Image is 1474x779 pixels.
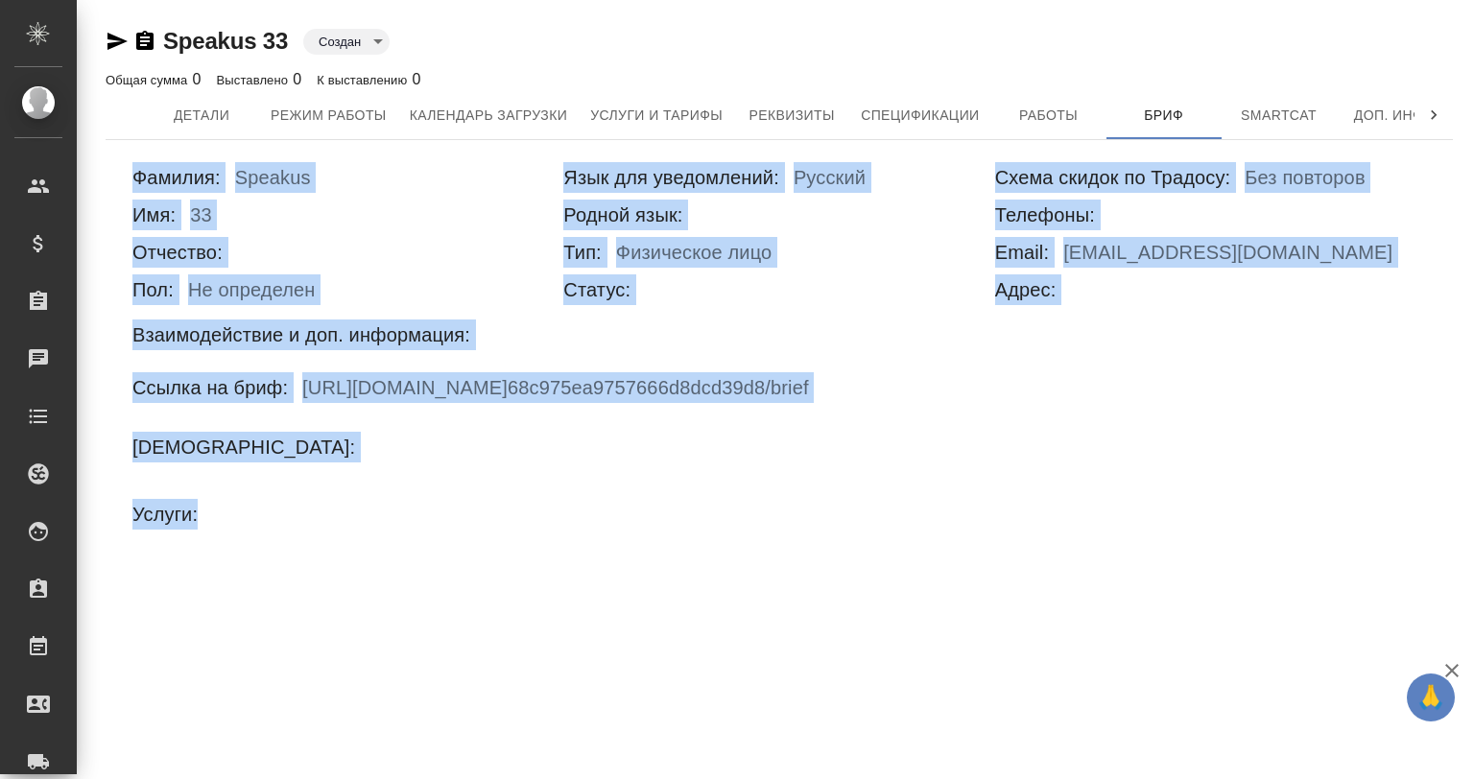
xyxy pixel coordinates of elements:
[271,104,387,128] span: Режим работы
[794,162,866,200] h6: Русский
[1348,104,1440,128] span: Доп. инфо
[995,162,1231,193] h6: Схема скидок по Традосу:
[132,319,470,350] h6: Взаимодействие и доп. информация:
[217,73,294,87] p: Выставлено
[303,29,390,55] div: Создан
[132,274,174,305] h6: Пол:
[995,237,1049,268] h6: Email:
[563,162,779,193] h6: Язык для уведомлений:
[1063,237,1392,274] h6: [EMAIL_ADDRESS][DOMAIN_NAME]
[155,104,248,128] span: Детали
[235,162,311,200] h6: Speakus
[132,499,198,530] h6: Услуги:
[563,237,602,268] h6: Тип:
[861,104,979,128] span: Спецификации
[1415,677,1447,718] span: 🙏
[313,34,367,50] button: Создан
[1118,104,1210,128] span: Бриф
[217,68,302,91] div: 0
[302,372,809,410] h6: [URL][DOMAIN_NAME] 68c975ea9757666d8dcd39d8 /brief
[1407,673,1455,721] button: 🙏
[616,237,772,274] h6: Физическое лицо
[1003,104,1095,128] span: Работы
[746,104,838,128] span: Реквизиты
[1233,104,1325,128] span: Smartcat
[563,274,630,305] h6: Статус:
[995,200,1095,230] h6: Телефоны:
[132,372,288,403] h6: Ссылка на бриф:
[106,68,202,91] div: 0
[190,200,212,237] h6: 33
[317,68,420,91] div: 0
[563,200,682,230] h6: Родной язык:
[590,104,723,128] span: Услуги и тарифы
[133,30,156,53] button: Скопировать ссылку
[995,274,1057,305] h6: Адрес:
[132,237,223,268] h6: Отчество:
[410,104,568,128] span: Календарь загрузки
[132,432,355,462] h6: [DEMOGRAPHIC_DATA]:
[106,73,192,87] p: Общая сумма
[317,73,412,87] p: К выставлению
[163,28,288,54] a: Speakus 33
[132,200,176,230] h6: Имя:
[1245,162,1365,200] h6: Без повторов
[188,274,316,312] h6: Не определен
[106,30,129,53] button: Скопировать ссылку для ЯМессенджера
[132,162,221,193] h6: Фамилия:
